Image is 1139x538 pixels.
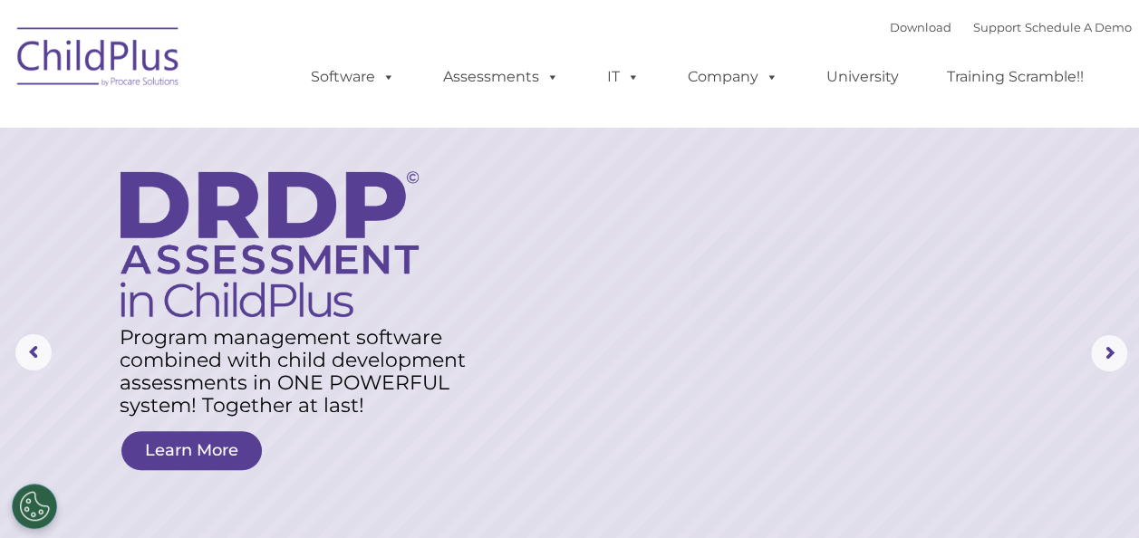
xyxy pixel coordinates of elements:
[12,484,57,529] button: Cookies Settings
[120,326,484,417] rs-layer: Program management software combined with child development assessments in ONE POWERFUL system! T...
[425,59,577,95] a: Assessments
[929,59,1102,95] a: Training Scramble!!
[121,171,419,317] img: DRDP Assessment in ChildPlus
[808,59,917,95] a: University
[890,20,951,34] a: Download
[293,59,413,95] a: Software
[1025,20,1132,34] a: Schedule A Demo
[973,20,1021,34] a: Support
[252,120,307,133] span: Last name
[589,59,658,95] a: IT
[121,431,262,470] a: Learn More
[890,20,1132,34] font: |
[252,194,329,207] span: Phone number
[670,59,796,95] a: Company
[8,14,189,105] img: ChildPlus by Procare Solutions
